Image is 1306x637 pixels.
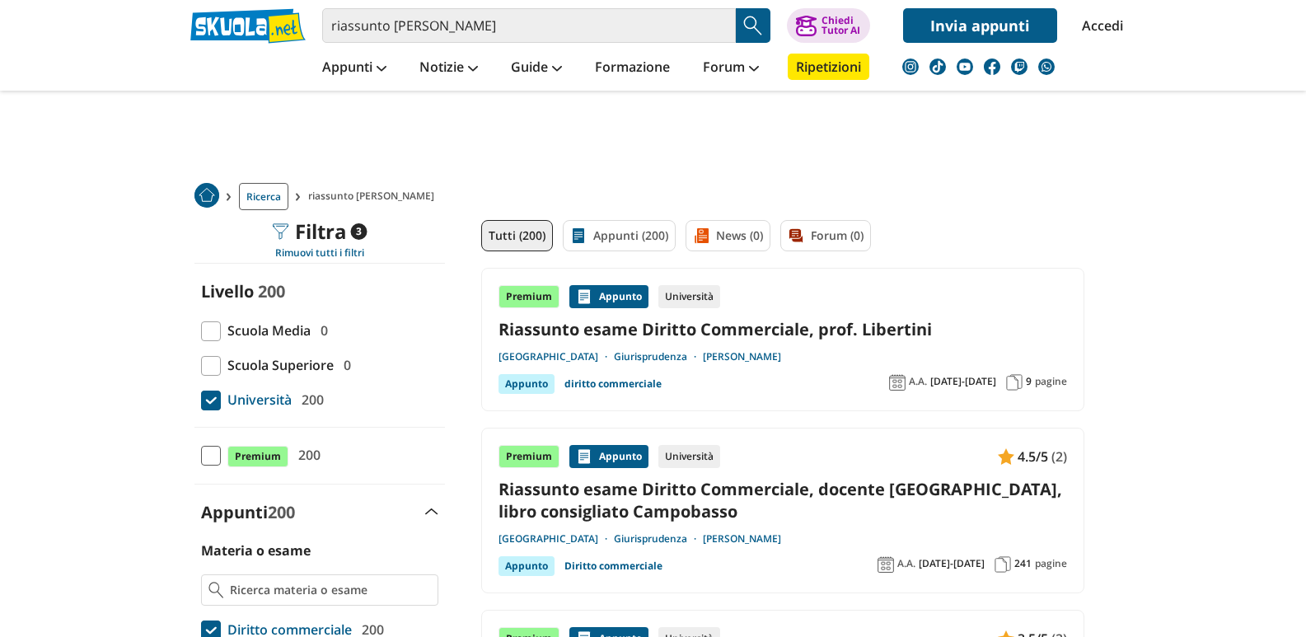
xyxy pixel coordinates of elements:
[570,227,587,244] img: Appunti filtro contenuto
[227,446,288,467] span: Premium
[415,54,482,83] a: Notizie
[507,54,566,83] a: Guide
[736,8,770,43] button: Search Button
[903,8,1057,43] a: Invia appunti
[1018,446,1048,467] span: 4.5/5
[822,16,860,35] div: Chiedi Tutor AI
[787,8,870,43] button: ChiediTutor AI
[919,557,985,570] span: [DATE]-[DATE]
[1035,375,1067,388] span: pagine
[268,501,295,523] span: 200
[957,59,973,75] img: youtube
[591,54,674,83] a: Formazione
[1051,446,1067,467] span: (2)
[1026,375,1032,388] span: 9
[569,285,648,308] div: Appunto
[614,350,703,363] a: Giurisprudenza
[230,582,430,598] input: Ricerca materia o esame
[1011,59,1027,75] img: twitch
[499,374,555,394] div: Appunto
[1006,374,1023,391] img: Pagine
[499,532,614,546] a: [GEOGRAPHIC_DATA]
[658,445,720,468] div: Università
[258,280,285,302] span: 200
[1014,557,1032,570] span: 241
[1082,8,1116,43] a: Accedi
[930,375,996,388] span: [DATE]-[DATE]
[658,285,720,308] div: Università
[703,532,781,546] a: [PERSON_NAME]
[563,220,676,251] a: Appunti (200)
[703,350,781,363] a: [PERSON_NAME]
[239,183,288,210] a: Ricerca
[564,556,662,576] a: Diritto commerciale
[221,389,292,410] span: Università
[995,556,1011,573] img: Pagine
[201,501,295,523] label: Appunti
[569,445,648,468] div: Appunto
[499,350,614,363] a: [GEOGRAPHIC_DATA]
[998,448,1014,465] img: Appunti contenuto
[295,389,324,410] span: 200
[897,557,915,570] span: A.A.
[322,8,736,43] input: Cerca appunti, riassunti o versioni
[564,374,662,394] a: diritto commerciale
[272,223,288,240] img: Filtra filtri mobile
[614,532,703,546] a: Giurisprudenza
[308,183,441,210] span: riassunto [PERSON_NAME]
[984,59,1000,75] img: facebook
[902,59,919,75] img: instagram
[499,556,555,576] div: Appunto
[699,54,763,83] a: Forum
[318,54,391,83] a: Appunti
[221,354,334,376] span: Scuola Superiore
[201,541,311,560] label: Materia o esame
[741,13,765,38] img: Cerca appunti, riassunti o versioni
[481,220,553,251] a: Tutti (200)
[272,220,367,243] div: Filtra
[208,582,224,598] img: Ricerca materia o esame
[314,320,328,341] span: 0
[909,375,927,388] span: A.A.
[350,223,367,240] span: 3
[1038,59,1055,75] img: WhatsApp
[194,183,219,210] a: Home
[499,445,559,468] div: Premium
[1035,557,1067,570] span: pagine
[889,374,906,391] img: Anno accademico
[221,320,311,341] span: Scuola Media
[337,354,351,376] span: 0
[499,285,559,308] div: Premium
[425,508,438,515] img: Apri e chiudi sezione
[576,288,592,305] img: Appunti contenuto
[201,280,254,302] label: Livello
[878,556,894,573] img: Anno accademico
[499,478,1067,522] a: Riassunto esame Diritto Commerciale, docente [GEOGRAPHIC_DATA], libro consigliato Campobasso
[576,448,592,465] img: Appunti contenuto
[929,59,946,75] img: tiktok
[788,54,869,80] a: Ripetizioni
[194,246,445,260] div: Rimuovi tutti i filtri
[194,183,219,208] img: Home
[499,318,1067,340] a: Riassunto esame Diritto Commerciale, prof. Libertini
[292,444,321,466] span: 200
